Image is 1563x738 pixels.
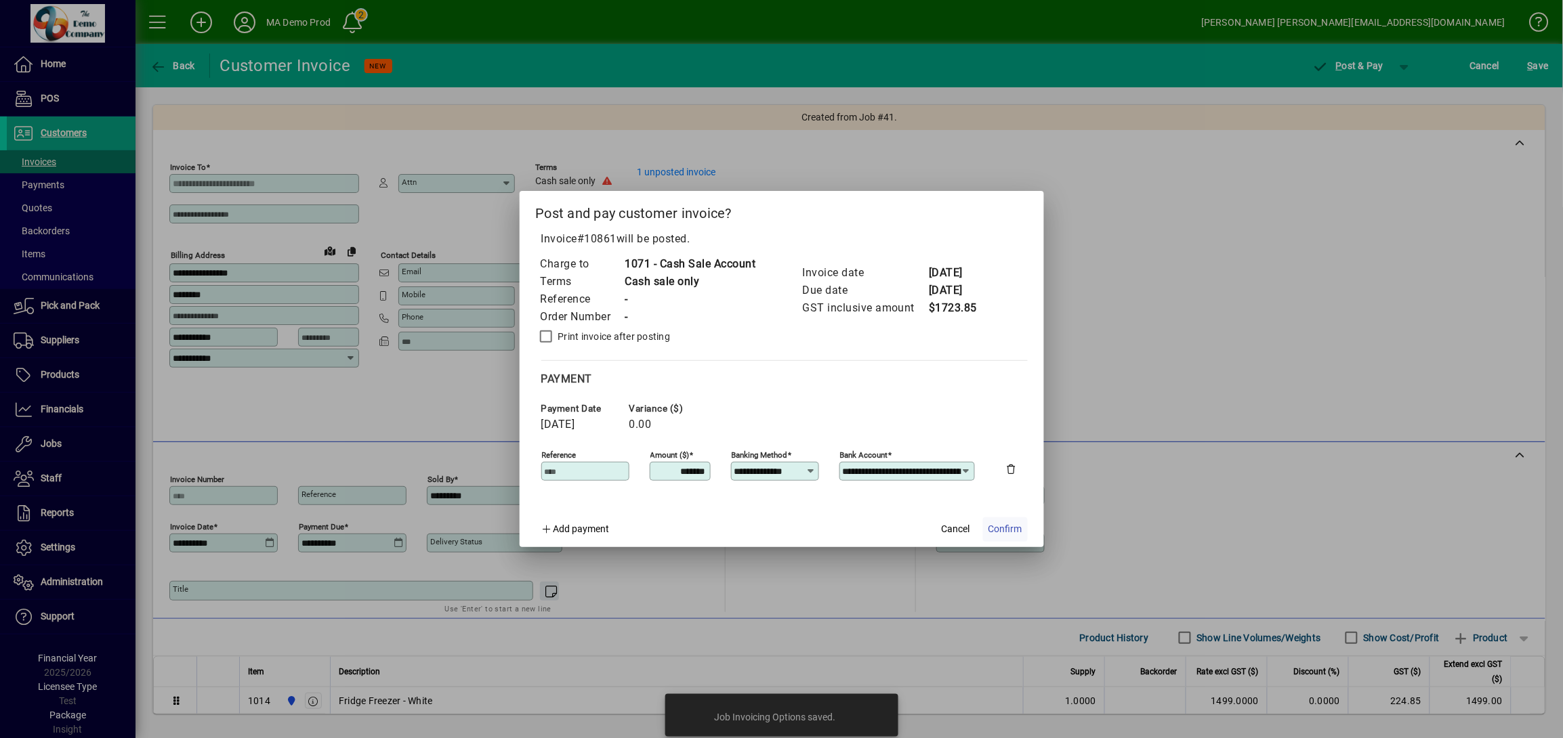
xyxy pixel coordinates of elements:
td: $1723.85 [929,299,983,317]
span: #10861 [577,232,617,245]
mat-label: Reference [542,450,577,459]
td: Terms [540,273,625,290]
span: Payment [541,372,593,385]
mat-label: Banking method [732,450,788,459]
button: Confirm [983,517,1028,542]
td: Reference [540,290,625,308]
td: Charge to [540,255,625,273]
span: Add payment [553,523,609,534]
td: [DATE] [929,264,983,282]
button: Cancel [934,517,978,542]
td: Cash sale only [625,273,756,290]
span: Payment date [541,404,623,414]
td: 1071 - Cash Sale Account [625,255,756,273]
span: 0.00 [629,418,652,431]
span: Cancel [942,522,970,536]
h2: Post and pay customer invoice? [520,191,1044,230]
td: Order Number [540,308,625,326]
mat-label: Amount ($) [650,450,690,459]
label: Print invoice after posting [556,330,671,343]
td: - [625,308,756,326]
td: GST inclusive amount [802,299,929,317]
button: Add payment [536,517,615,542]
td: Due date [802,282,929,299]
td: Invoice date [802,264,929,282]
span: [DATE] [541,418,575,431]
span: Confirm [988,522,1022,536]
span: Variance ($) [629,404,711,414]
mat-label: Bank Account [840,450,888,459]
p: Invoice will be posted . [536,231,1028,247]
td: - [625,290,756,308]
td: [DATE] [929,282,983,299]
